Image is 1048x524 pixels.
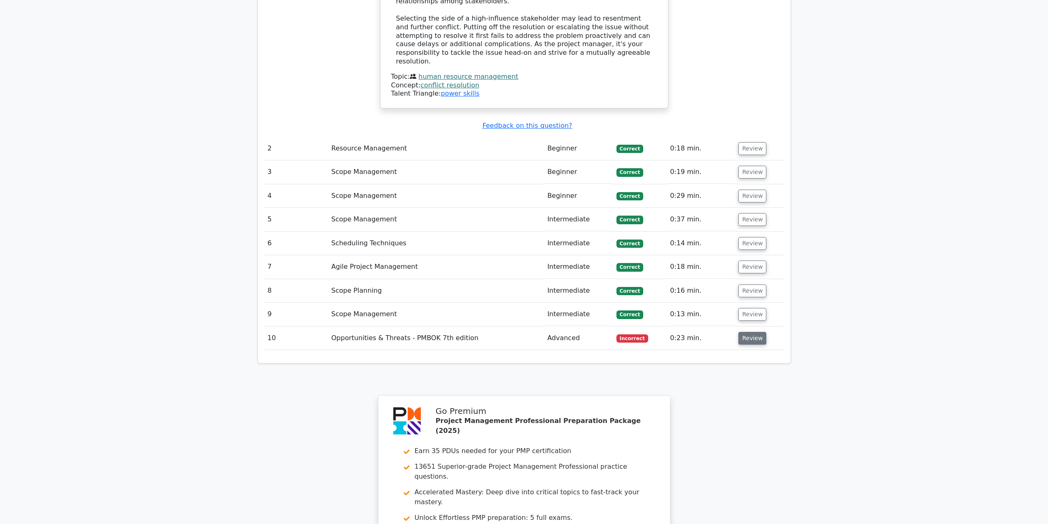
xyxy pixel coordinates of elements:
td: Beginner [544,160,613,184]
button: Review [738,190,766,202]
td: Advanced [544,327,613,350]
td: 0:16 min. [667,279,735,303]
td: Beginner [544,184,613,208]
td: Scope Management [328,184,544,208]
button: Review [738,142,766,155]
td: 0:14 min. [667,232,735,255]
span: Correct [616,192,643,200]
a: human resource management [418,73,518,80]
td: Intermediate [544,208,613,231]
td: Intermediate [544,279,613,303]
td: 10 [264,327,328,350]
td: Agile Project Management [328,255,544,279]
td: Scheduling Techniques [328,232,544,255]
button: Review [738,284,766,297]
button: Review [738,237,766,250]
button: Review [738,332,766,345]
button: Review [738,261,766,273]
td: 5 [264,208,328,231]
button: Review [738,166,766,179]
td: Intermediate [544,303,613,326]
td: Resource Management [328,137,544,160]
span: Correct [616,145,643,153]
td: 8 [264,279,328,303]
td: Intermediate [544,255,613,279]
td: 7 [264,255,328,279]
td: Scope Planning [328,279,544,303]
td: 3 [264,160,328,184]
a: Feedback on this question? [482,122,572,129]
td: Beginner [544,137,613,160]
button: Review [738,213,766,226]
td: 0:18 min. [667,137,735,160]
a: conflict resolution [420,81,479,89]
span: Correct [616,310,643,319]
td: 2 [264,137,328,160]
td: 6 [264,232,328,255]
td: 0:19 min. [667,160,735,184]
td: 0:29 min. [667,184,735,208]
span: Correct [616,263,643,271]
td: 0:13 min. [667,303,735,326]
div: Concept: [391,81,657,90]
td: 0:37 min. [667,208,735,231]
td: Scope Management [328,303,544,326]
td: Opportunities & Threats - PMBOK 7th edition [328,327,544,350]
td: Scope Management [328,208,544,231]
td: 0:23 min. [667,327,735,350]
td: 0:18 min. [667,255,735,279]
a: power skills [441,89,479,97]
div: Talent Triangle: [391,73,657,98]
button: Review [738,308,766,321]
div: Topic: [391,73,657,81]
span: Correct [616,168,643,176]
span: Correct [616,216,643,224]
span: Correct [616,240,643,248]
td: 9 [264,303,328,326]
td: 4 [264,184,328,208]
span: Incorrect [616,334,648,343]
td: Scope Management [328,160,544,184]
span: Correct [616,287,643,295]
td: Intermediate [544,232,613,255]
